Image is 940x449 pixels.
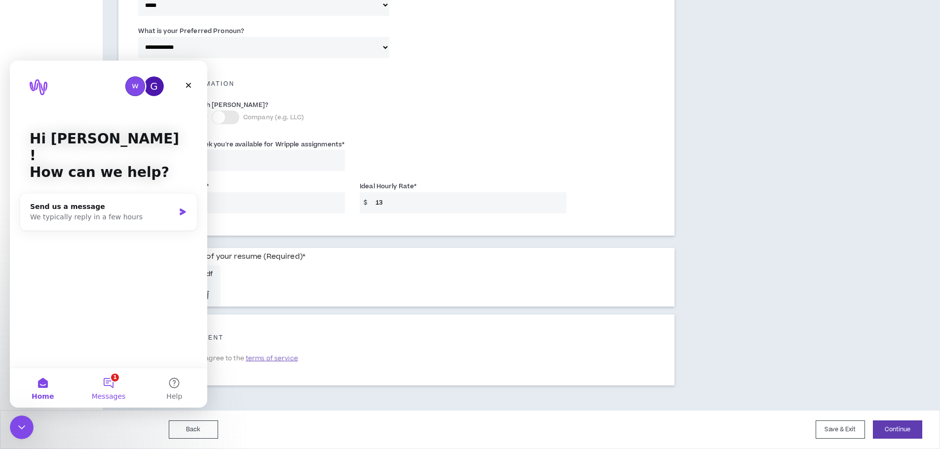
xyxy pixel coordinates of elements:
[20,141,165,151] div: Send us a message
[132,308,197,347] button: Help
[66,308,131,347] button: Messages
[10,415,34,439] iframe: Intercom live chat
[816,420,865,439] button: Save & Exit
[131,80,662,87] h5: Business Information
[20,70,178,104] p: Hi [PERSON_NAME] !
[371,192,566,213] input: Ex $90
[138,178,208,194] label: Minimum Hourly Rate
[243,113,304,122] span: Company (e.g. LLC)
[22,332,44,339] span: Home
[156,332,172,339] span: Help
[10,61,207,408] iframe: Intercom live chat
[169,420,218,439] button: Back
[360,192,371,213] span: $
[246,353,298,363] span: terms of service
[10,133,188,170] div: Send us a messageWe typically reply in a few hours
[138,334,655,341] h5: Terms & Agreement
[138,137,344,152] label: Typical hours per week you're available for Wripple assignments
[82,332,116,339] span: Messages
[170,16,188,34] div: Close
[138,351,302,366] label: I have read and agree to the
[20,151,165,162] div: We typically reply in a few hours
[873,420,922,439] button: Continue
[360,178,416,194] label: Ideal Hourly Rate
[126,248,305,265] label: Upload a PDF version of your resume (Required)
[138,23,244,39] label: What is your Preferred Pronoun?
[20,104,178,120] p: How can we help?
[150,192,345,213] input: Ex $75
